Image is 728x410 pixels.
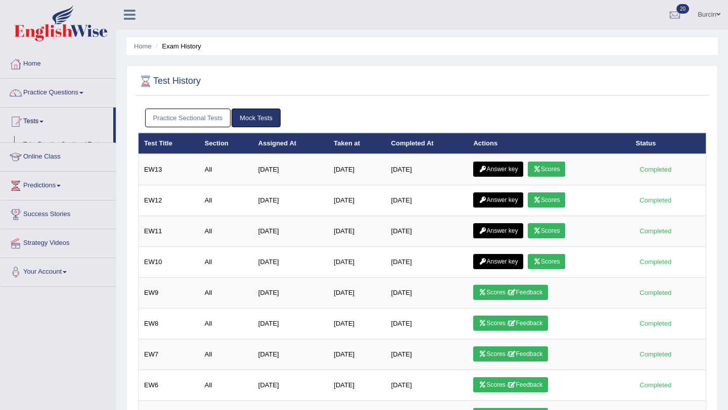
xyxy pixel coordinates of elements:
td: [DATE] [253,185,329,216]
div: Completed [636,257,675,267]
td: [DATE] [328,247,385,278]
td: EW9 [139,278,199,309]
td: [DATE] [386,247,468,278]
th: Test Title [139,133,199,154]
td: All [199,339,253,370]
td: [DATE] [253,278,329,309]
a: Scores [528,192,565,208]
a: Tests [1,108,113,133]
a: Answer key [473,223,523,238]
td: [DATE] [386,339,468,370]
li: Exam History [153,41,201,51]
div: Completed [636,195,675,206]
td: [DATE] [386,278,468,309]
td: [DATE] [253,309,329,339]
div: Completed [636,318,675,329]
a: Scores /Feedback [473,285,548,300]
div: Completed [636,349,675,360]
td: All [199,309,253,339]
td: [DATE] [386,370,468,401]
td: [DATE] [386,309,468,339]
a: Practice Questions [1,79,116,104]
a: Answer key [473,192,523,208]
td: EW12 [139,185,199,216]
td: [DATE] [253,247,329,278]
a: Your Account [1,258,116,283]
td: [DATE] [328,339,385,370]
a: Scores /Feedback [473,377,548,392]
a: Scores [528,223,565,238]
a: Strategy Videos [1,229,116,254]
td: [DATE] [328,278,385,309]
td: [DATE] [253,339,329,370]
th: Assigned At [253,133,329,154]
a: Take Practice Sectional Test [19,136,113,154]
a: Scores [528,254,565,269]
a: Scores /Feedback [473,346,548,362]
a: Home [134,42,152,50]
td: EW8 [139,309,199,339]
td: [DATE] [386,154,468,185]
td: [DATE] [386,216,468,247]
a: Practice Sectional Tests [145,109,231,127]
th: Section [199,133,253,154]
a: Predictions [1,172,116,197]
a: Scores [528,162,565,177]
div: Completed [636,164,675,175]
h2: Test History [138,74,201,89]
td: All [199,278,253,309]
td: All [199,247,253,278]
td: [DATE] [253,154,329,185]
td: EW7 [139,339,199,370]
td: EW13 [139,154,199,185]
div: Completed [636,380,675,390]
td: [DATE] [328,370,385,401]
td: [DATE] [253,216,329,247]
td: All [199,185,253,216]
a: Success Stories [1,200,116,226]
td: All [199,154,253,185]
th: Taken at [328,133,385,154]
td: EW10 [139,247,199,278]
th: Actions [468,133,630,154]
a: Scores /Feedback [473,316,548,331]
a: Home [1,50,116,75]
th: Completed At [386,133,468,154]
div: Completed [636,226,675,236]
td: All [199,370,253,401]
a: Mock Tests [232,109,281,127]
td: [DATE] [328,154,385,185]
a: Answer key [473,254,523,269]
span: 20 [676,4,689,14]
td: [DATE] [328,309,385,339]
td: EW11 [139,216,199,247]
td: EW6 [139,370,199,401]
a: Answer key [473,162,523,177]
td: [DATE] [253,370,329,401]
a: Online Class [1,143,116,168]
div: Completed [636,287,675,298]
th: Status [630,133,706,154]
td: [DATE] [386,185,468,216]
td: All [199,216,253,247]
td: [DATE] [328,216,385,247]
td: [DATE] [328,185,385,216]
